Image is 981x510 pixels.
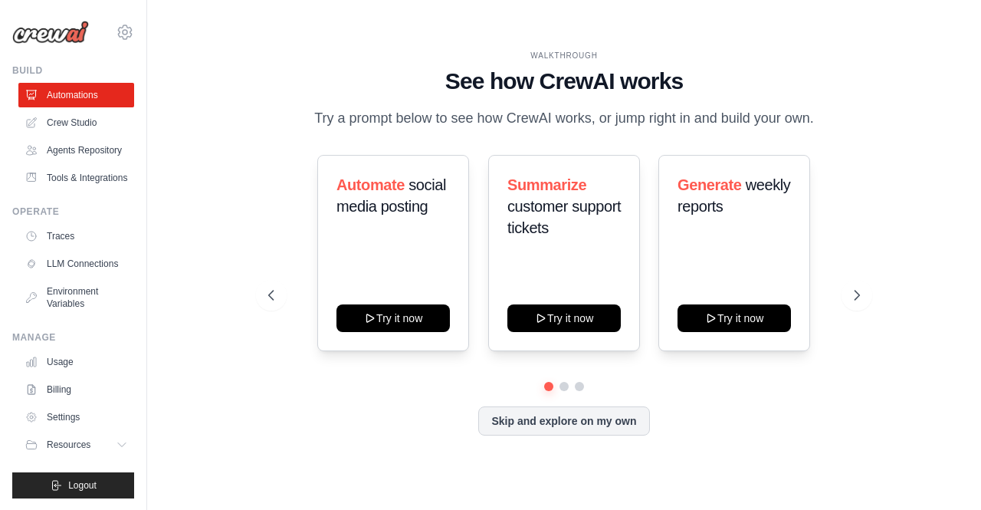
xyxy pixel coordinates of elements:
span: weekly reports [678,176,790,215]
button: Skip and explore on my own [478,406,649,436]
a: Traces [18,224,134,248]
a: Billing [18,377,134,402]
button: Logout [12,472,134,498]
a: Agents Repository [18,138,134,163]
div: Manage [12,331,134,344]
button: Resources [18,433,134,457]
span: Logout [68,479,97,492]
span: customer support tickets [507,198,621,236]
span: Summarize [507,176,586,193]
div: Operate [12,206,134,218]
span: Resources [47,439,90,451]
a: Usage [18,350,134,374]
a: Automations [18,83,134,107]
a: LLM Connections [18,252,134,276]
div: WALKTHROUGH [268,50,859,61]
span: Generate [678,176,742,193]
a: Crew Studio [18,110,134,135]
a: Settings [18,405,134,429]
button: Try it now [678,304,791,332]
span: Automate [336,176,405,193]
a: Environment Variables [18,279,134,316]
h1: See how CrewAI works [268,67,859,95]
span: social media posting [336,176,446,215]
p: Try a prompt below to see how CrewAI works, or jump right in and build your own. [307,107,822,130]
div: Build [12,64,134,77]
img: Logo [12,21,89,44]
button: Try it now [336,304,450,332]
button: Try it now [507,304,621,332]
a: Tools & Integrations [18,166,134,190]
